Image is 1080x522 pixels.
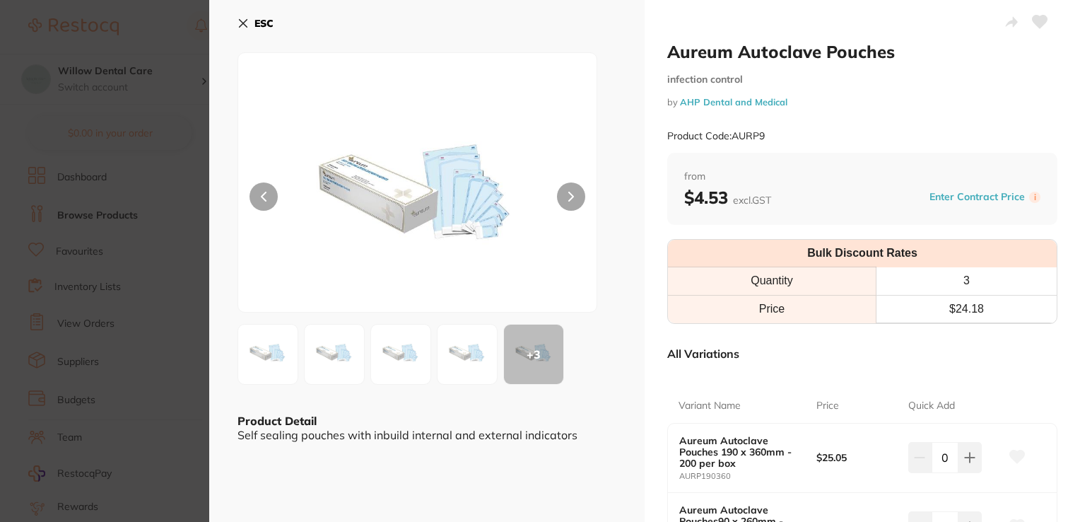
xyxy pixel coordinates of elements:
[668,240,1057,267] th: Bulk Discount Rates
[816,399,839,413] p: Price
[237,11,274,35] button: ESC
[733,194,771,207] span: excl. GST
[237,414,317,428] b: Product Detail
[684,187,771,208] b: $4.53
[816,452,899,463] b: $25.05
[309,329,360,380] img: LWpwZy02MTczMA
[503,324,564,385] button: +3
[925,190,1029,204] button: Enter Contract Price
[668,295,876,323] td: Price
[876,295,1057,323] td: $ 24.18
[237,429,616,441] div: Self sealing pouches with inbuild internal and external indicators
[1029,192,1040,203] label: i
[679,435,803,469] b: Aureum Autoclave Pouches 190 x 360mm - 200 per box
[684,170,1040,184] span: from
[254,17,274,30] b: ESC
[667,130,765,142] small: Product Code: AURP9
[667,347,739,361] p: All Variations
[876,267,1057,295] th: 3
[668,267,876,295] th: Quantity
[667,74,1057,86] small: infection control
[680,96,787,108] a: AHP Dental and Medical
[242,329,293,380] img: LWpwZy02MTcyNA
[310,88,524,312] img: LWpwZy02MTcyNA
[679,472,816,481] small: AURP190360
[667,41,1057,62] h2: Aureum Autoclave Pouches
[375,329,426,380] img: LWpwZy02MTcyNQ
[442,329,493,380] img: LWpwZy02MTcyNg
[504,325,563,384] div: + 3
[908,399,955,413] p: Quick Add
[667,97,1057,108] small: by
[679,399,741,413] p: Variant Name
